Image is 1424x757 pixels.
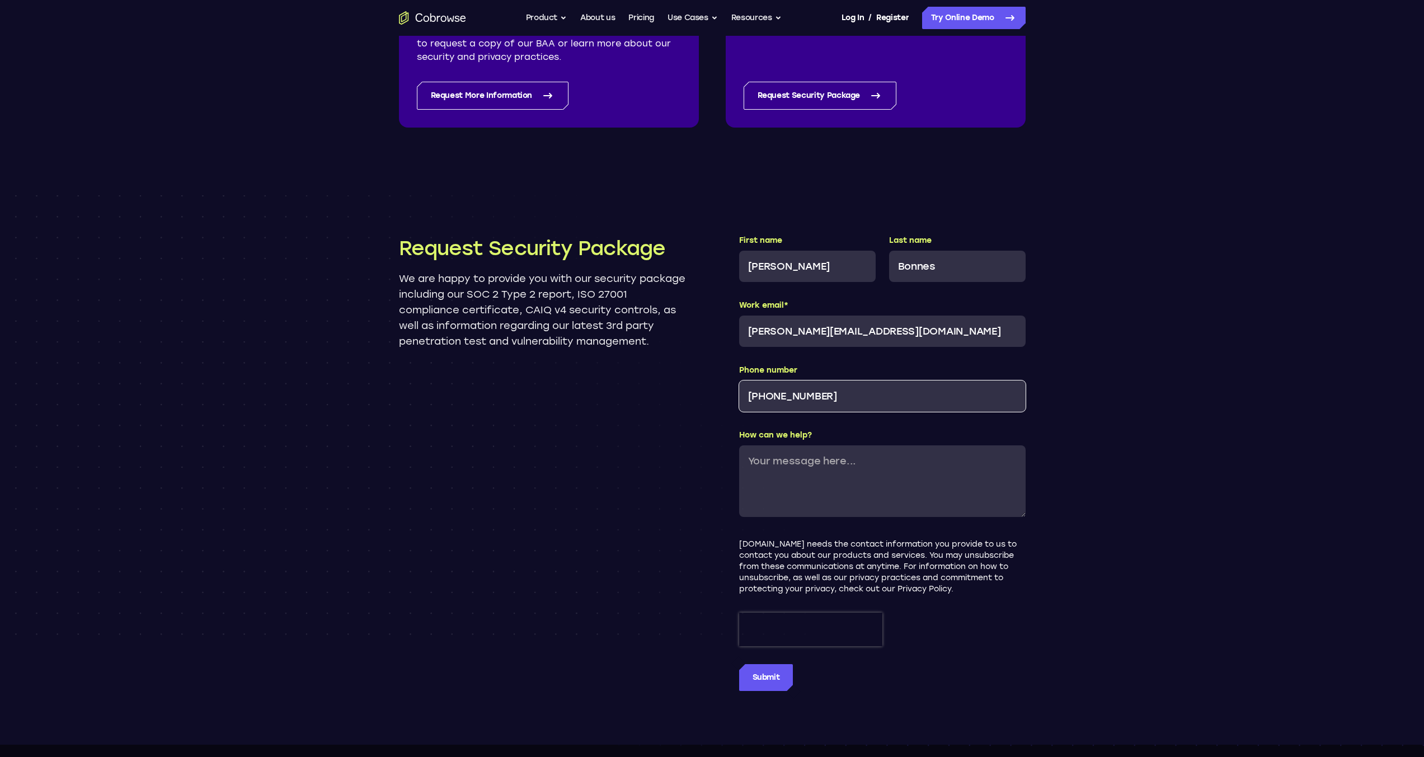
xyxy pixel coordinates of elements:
[580,7,615,29] a: About us
[889,251,1026,282] input: Doe
[889,236,932,245] span: Last name
[739,300,784,310] span: Work email
[922,7,1026,29] a: Try Online Demo
[417,82,569,110] a: Request More Information
[739,316,1026,347] input: john@doe.com
[668,7,718,29] button: Use Cases
[744,82,897,110] a: Request Security Package
[739,380,1026,412] input: 000 000 0000
[731,7,782,29] button: Resources
[526,7,567,29] button: Product
[739,539,1026,595] div: [DOMAIN_NAME] needs the contact information you provide to us to contact you about our products a...
[739,613,882,646] iframe: reCAPTCHA
[739,430,812,440] span: How can we help?
[842,7,864,29] a: Log In
[739,251,876,282] input: John
[399,11,466,25] a: Go to the home page
[739,236,782,245] span: First name
[399,271,685,349] p: We are happy to provide you with our security package including our SOC 2 Type 2 report, ISO 2700...
[399,235,685,262] h2: Request Security Package
[739,664,793,691] input: Submit
[868,11,872,25] span: /
[876,7,909,29] a: Register
[739,365,797,375] span: Phone number
[628,7,654,29] a: Pricing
